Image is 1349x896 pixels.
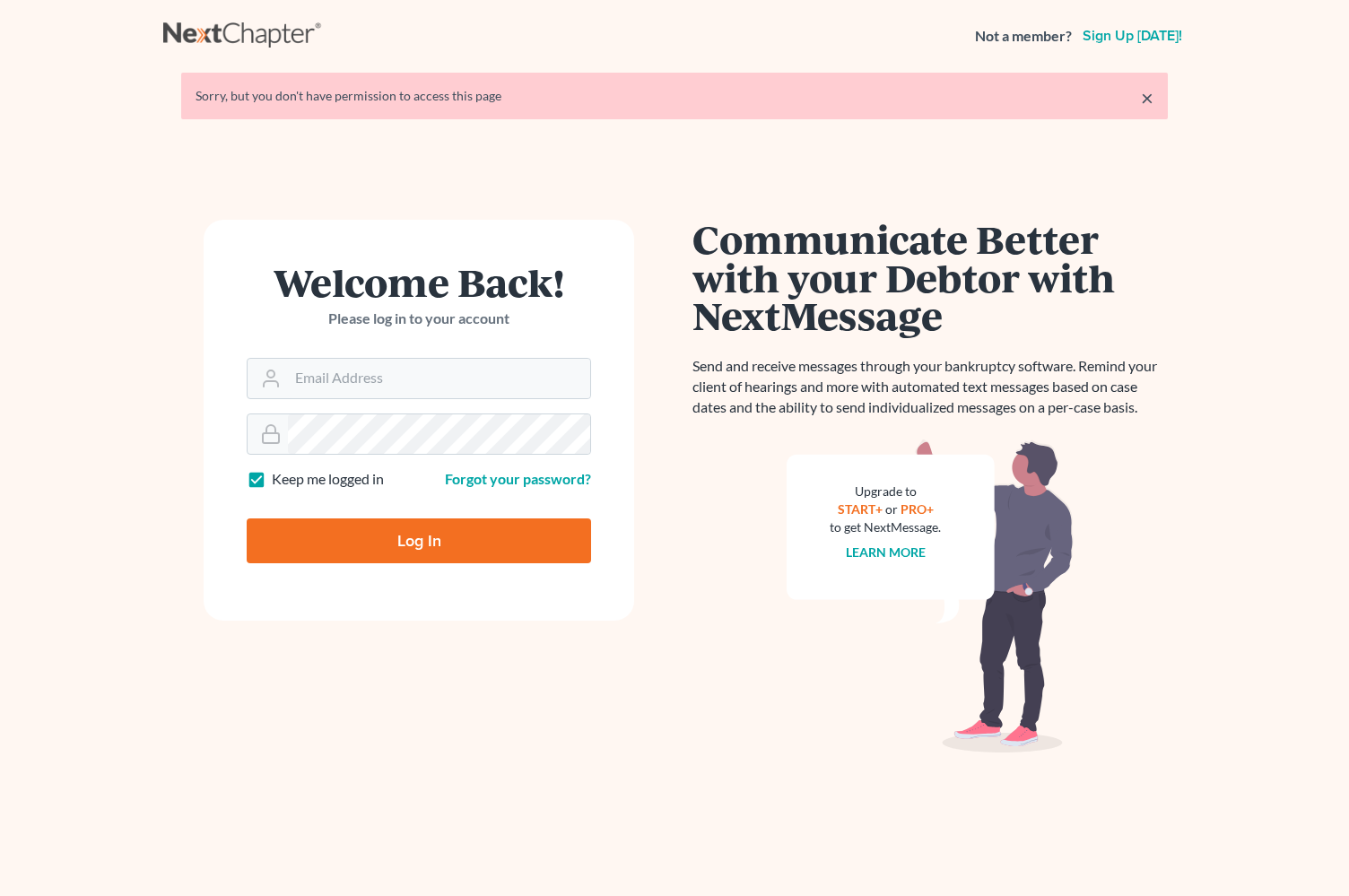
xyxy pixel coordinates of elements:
[846,544,926,560] a: Learn more
[901,501,934,517] a: PRO+
[838,501,883,517] a: START+
[692,356,1168,418] p: Send and receive messages through your bankruptcy software. Remind your client of hearings and mo...
[247,518,591,563] input: Log In
[445,470,591,487] a: Forgot your password?
[272,469,384,490] label: Keep me logged in
[692,220,1168,335] h1: Communicate Better with your Debtor with NextMessage
[830,483,941,500] div: Upgrade to
[830,518,941,536] div: to get NextMessage.
[787,439,1074,753] img: nextmessage_bg-59042aed3d76b12b5cd301f8e5b87938c9018125f34e5fa2b7a6b67550977c72.svg
[885,501,898,517] span: or
[1079,29,1186,43] a: Sign up [DATE]!
[247,309,591,329] p: Please log in to your account
[288,359,590,398] input: Email Address
[1141,87,1153,109] a: ×
[196,87,1153,105] div: Sorry, but you don't have permission to access this page
[247,263,591,301] h1: Welcome Back!
[975,26,1072,47] strong: Not a member?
